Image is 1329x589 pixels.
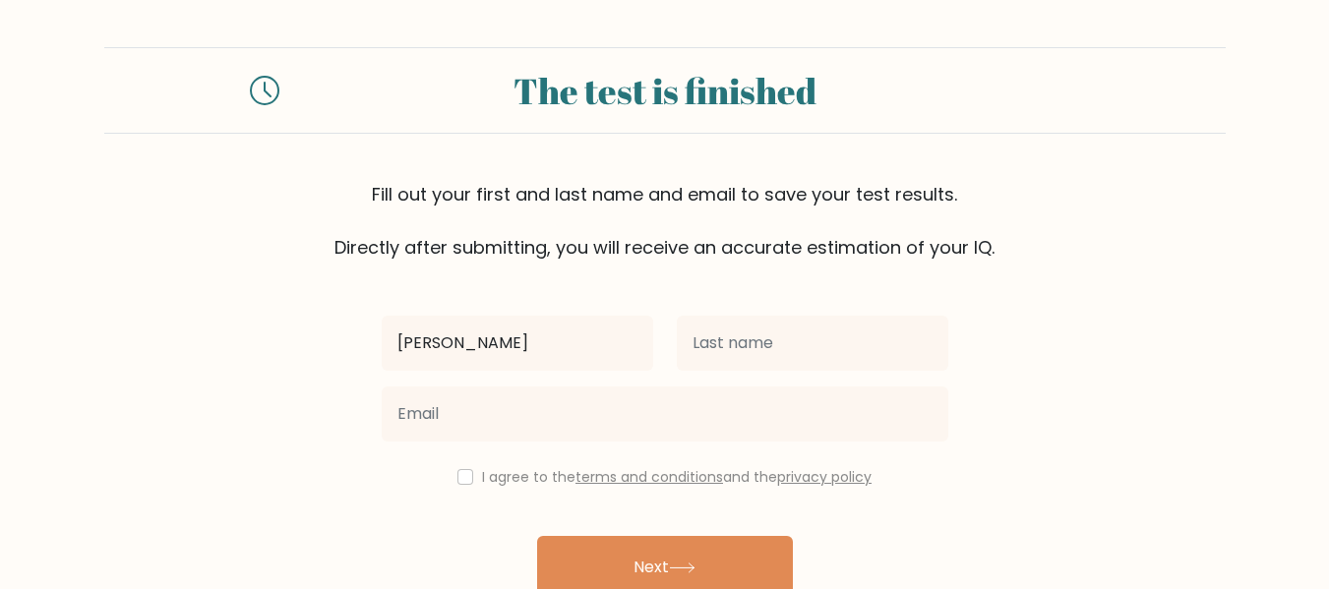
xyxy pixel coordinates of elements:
[575,467,723,487] a: terms and conditions
[382,386,948,442] input: Email
[677,316,948,371] input: Last name
[303,64,1027,117] div: The test is finished
[382,316,653,371] input: First name
[482,467,872,487] label: I agree to the and the
[777,467,872,487] a: privacy policy
[104,181,1226,261] div: Fill out your first and last name and email to save your test results. Directly after submitting,...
